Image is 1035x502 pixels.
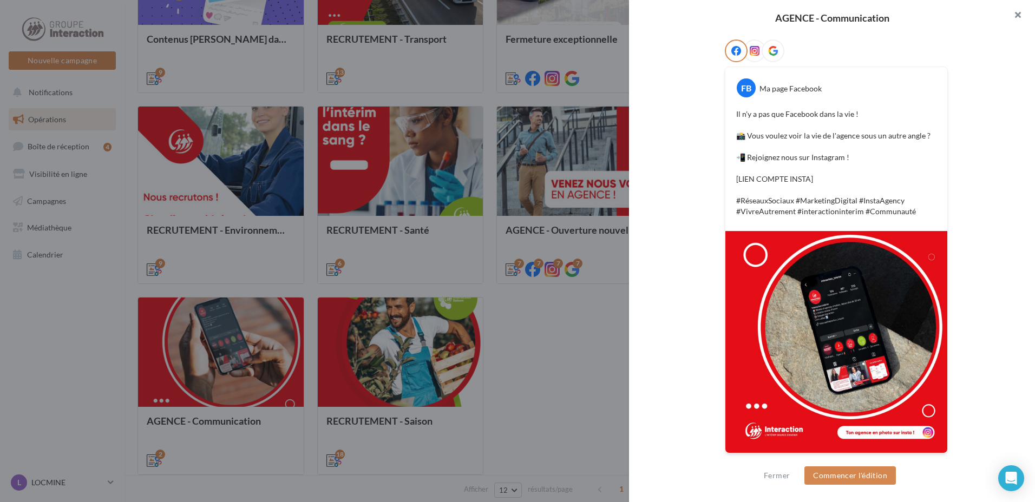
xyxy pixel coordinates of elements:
div: La prévisualisation est non-contractuelle [725,453,948,467]
div: Ma page Facebook [759,83,822,94]
button: Fermer [759,469,794,482]
div: FB [737,78,756,97]
p: Il n'y a pas que Facebook dans la vie ! 📸 Vous voulez voir la vie de l'agence sous un autre angle... [736,109,936,217]
div: Open Intercom Messenger [998,465,1024,491]
button: Commencer l'édition [804,466,896,485]
div: AGENCE - Communication [646,13,1018,23]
